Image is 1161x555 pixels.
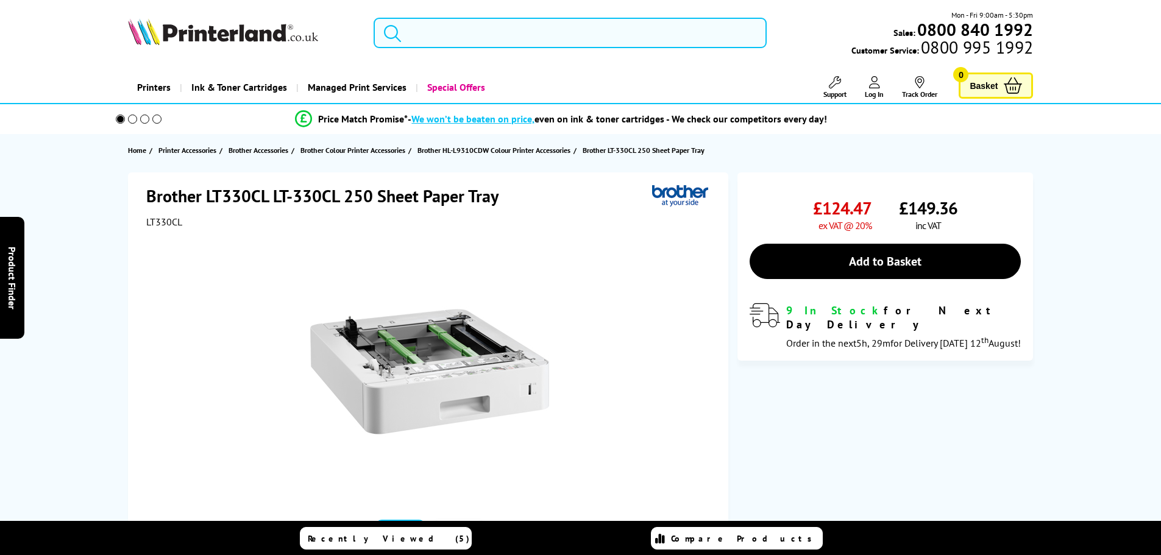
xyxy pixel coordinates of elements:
span: We won’t be beaten on price, [411,113,534,125]
a: Add to Basket [750,244,1021,279]
span: 9 In Stock [786,303,884,317]
span: 0800 995 1992 [919,41,1033,53]
img: Printerland Logo [128,18,318,45]
a: Recently Viewed (5) [300,527,472,550]
span: £149.36 [899,197,957,219]
a: Printer Accessories [158,144,219,157]
sup: th [981,334,989,345]
a: Special Offers [416,72,494,103]
span: Customer Service: [851,41,1033,56]
a: Log In [865,76,884,99]
span: inc VAT [915,219,941,232]
a: Ink & Toner Cartridges [180,72,296,103]
h1: Brother LT330CL LT-330CL 250 Sheet Paper Tray [146,185,511,207]
span: Sales: [893,27,915,38]
img: Brother LT330CL LT-330CL 250 Sheet Paper Tray [310,252,549,491]
span: Basket [970,77,998,94]
span: 0 [953,67,968,82]
span: Brother LT-330CL 250 Sheet Paper Tray [583,146,705,155]
a: Compare Products [651,527,823,550]
a: Brother Colour Printer Accessories [300,144,408,157]
span: Order in the next for Delivery [DATE] 12 August! [786,337,1021,349]
a: Brother Accessories [229,144,291,157]
a: Basket 0 [959,72,1033,99]
img: Brother [652,185,708,207]
div: modal_delivery [750,303,1021,348]
span: £124.47 [813,197,872,219]
span: Ink & Toner Cartridges [191,72,287,103]
li: modal_Promise [99,108,1024,130]
a: Track Order [902,76,937,99]
a: Printerland Logo [128,18,359,48]
span: Mon - Fri 9:00am - 5:30pm [951,9,1033,21]
b: 0800 840 1992 [917,18,1033,41]
a: Brother HL-L9310CDW Colour Printer Accessories [417,144,573,157]
div: for Next Day Delivery [786,303,1021,331]
div: - even on ink & toner cartridges - We check our competitors every day! [408,113,827,125]
span: Brother HL-L9310CDW Colour Printer Accessories [417,144,570,157]
span: ex VAT @ 20% [818,219,872,232]
span: LT330CL [146,216,182,228]
a: Home [128,144,149,157]
a: Printers [128,72,180,103]
a: Managed Print Services [296,72,416,103]
span: Recently Viewed (5) [308,533,470,544]
span: Brother Colour Printer Accessories [300,144,405,157]
span: Log In [865,90,884,99]
span: Support [823,90,847,99]
span: 5h, 29m [856,337,890,349]
span: Printer Accessories [158,144,216,157]
a: 0800 840 1992 [915,24,1033,35]
span: Price Match Promise* [318,113,408,125]
span: Product Finder [6,246,18,309]
span: Compare Products [671,533,818,544]
span: Home [128,144,146,157]
span: Brother Accessories [229,144,288,157]
a: Support [823,76,847,99]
